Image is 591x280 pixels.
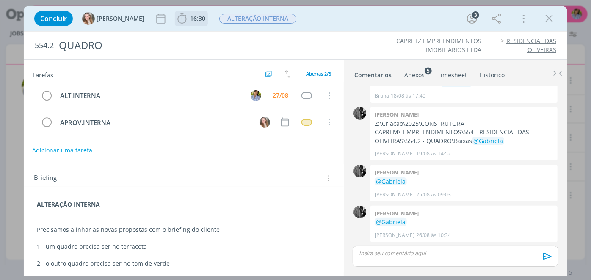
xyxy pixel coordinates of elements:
img: A [251,90,261,101]
div: Anexos [404,71,425,79]
div: ALT.INTERNA [57,90,243,101]
span: @Gabriela [376,218,406,226]
img: G [260,117,270,128]
b: [PERSON_NAME] [375,169,419,176]
p: 2 - o outro quadro precisa ser no tom de verde [37,259,331,268]
a: Histórico [479,67,505,79]
b: [PERSON_NAME] [375,111,419,118]
img: G [82,12,95,25]
div: QUADRO [55,35,336,56]
sup: 5 [425,67,432,74]
a: Comentários [354,67,392,79]
span: 26/08 às 10:34 [416,231,451,239]
button: 3 [465,12,479,25]
span: @Gabriela [376,177,406,185]
p: Z:\Criacao\2025\CONSTRUTORA CAPREM\_EMPREENDIMENTOS\554 - RESIDENCIAL DAS OLIVEIRAS\554.2 - QUADR... [375,120,553,145]
span: 554.2 [35,41,54,50]
b: [PERSON_NAME] [375,209,419,217]
button: G [258,116,271,128]
div: APROV.INTERNA [57,117,251,128]
p: Precisamos alinhar as novas propostas com o briefing do cliente [37,226,331,234]
strong: ALTERAÇÃO INTERNA [37,200,100,208]
button: 16:30 [175,12,207,25]
p: Bruna [375,92,389,100]
a: Timesheet [437,67,467,79]
span: 25/08 às 09:03 [416,191,451,198]
span: [PERSON_NAME] [97,16,144,22]
img: P [353,107,366,120]
button: A [249,89,262,102]
div: 27/08 [273,92,288,98]
button: ALTERAÇÃO INTERNA [219,14,297,24]
span: 19/08 às 14:52 [416,150,451,158]
a: CAPRETZ EMPREENDIMENTOS IMOBILIARIOS LTDA [397,37,482,53]
button: Adicionar uma tarefa [32,143,93,158]
img: arrow-down-up.svg [285,70,291,78]
img: P [353,206,366,218]
div: dialog [24,6,567,276]
p: [PERSON_NAME] [375,231,414,239]
span: Concluir [40,15,67,22]
img: P [353,165,366,177]
button: G[PERSON_NAME] [82,12,144,25]
span: ALTERAÇÃO INTERNA [219,14,296,24]
a: RESIDENCIAL DAS OLIVEIRAS [506,37,556,53]
button: Concluir [34,11,73,26]
span: Briefing [34,173,57,184]
span: @Gabriela [473,137,503,145]
p: [PERSON_NAME] [375,150,414,158]
p: 1 - um quadro precisa ser no terracota [37,242,331,251]
span: 16:30 [190,14,205,22]
p: [PERSON_NAME] [375,191,414,198]
span: Abertas 2/8 [306,71,331,77]
span: Tarefas [32,69,53,79]
div: 3 [472,11,479,19]
span: 18/08 às 17:40 [391,92,425,100]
